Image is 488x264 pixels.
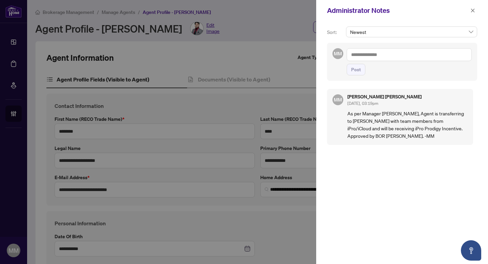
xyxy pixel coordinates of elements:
span: close [470,8,475,13]
span: Newest [350,27,473,37]
p: As per Manager [PERSON_NAME], Agent is transferring to [PERSON_NAME] with team members from iPro/... [347,110,468,139]
div: Administrator Notes [327,5,468,16]
span: MM [334,96,342,103]
button: Open asap [461,240,481,261]
p: Sort: [327,29,343,36]
span: [DATE], 03:19pm [347,101,378,106]
button: Post [347,64,365,75]
span: MM [334,50,342,57]
h5: [PERSON_NAME] [PERSON_NAME] [347,94,468,99]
